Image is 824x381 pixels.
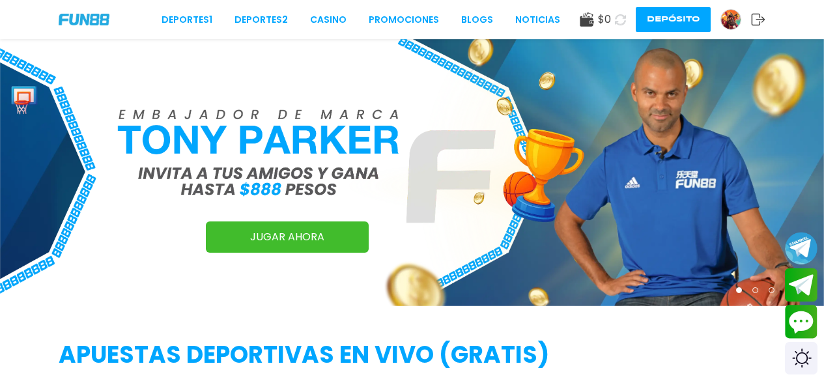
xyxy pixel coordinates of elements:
[785,231,817,265] button: Join telegram channel
[785,305,817,339] button: Contact customer service
[721,10,741,29] img: Avatar
[461,13,493,27] a: BLOGS
[785,268,817,302] button: Join telegram
[162,13,212,27] a: Deportes1
[234,13,288,27] a: Deportes2
[515,13,560,27] a: NOTICIAS
[310,13,347,27] a: CASINO
[636,7,711,32] button: Depósito
[206,221,369,253] a: JUGAR AHORA
[598,12,611,27] span: $ 0
[59,337,765,373] h2: APUESTAS DEPORTIVAS EN VIVO (gratis)
[369,13,439,27] a: Promociones
[720,9,751,30] a: Avatar
[59,14,109,25] img: Company Logo
[785,342,817,374] div: Switch theme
